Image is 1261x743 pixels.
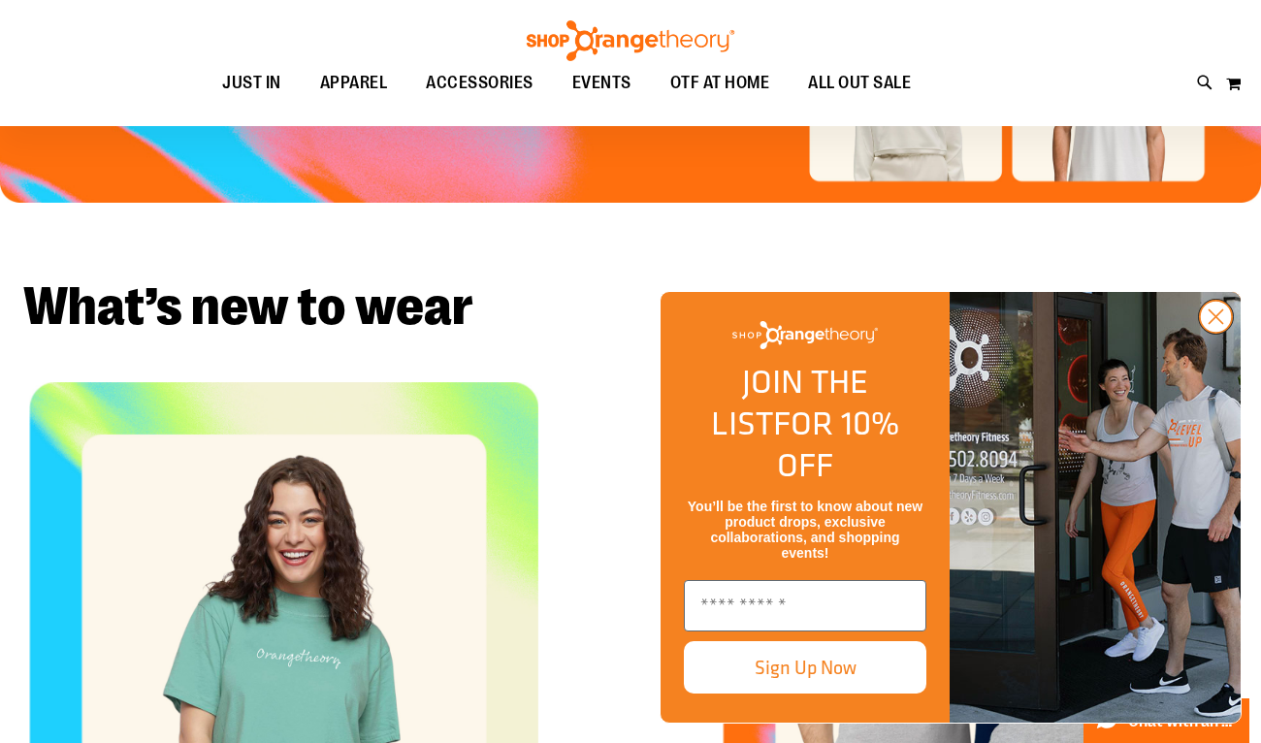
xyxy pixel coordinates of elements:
[222,61,281,105] span: JUST IN
[1198,299,1234,335] button: Close dialog
[524,20,737,61] img: Shop Orangetheory
[670,61,770,105] span: OTF AT HOME
[688,499,922,561] span: You’ll be the first to know about new product drops, exclusive collaborations, and shopping events!
[684,641,926,694] button: Sign Up Now
[23,280,1238,334] h2: What’s new to wear
[950,292,1241,723] img: Shop Orangtheory
[572,61,631,105] span: EVENTS
[773,399,899,489] span: FOR 10% OFF
[684,580,926,631] input: Enter email
[732,321,878,349] img: Shop Orangetheory
[640,272,1261,743] div: FLYOUT Form
[426,61,533,105] span: ACCESSORIES
[320,61,388,105] span: APPAREL
[711,357,868,447] span: JOIN THE LIST
[808,61,911,105] span: ALL OUT SALE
